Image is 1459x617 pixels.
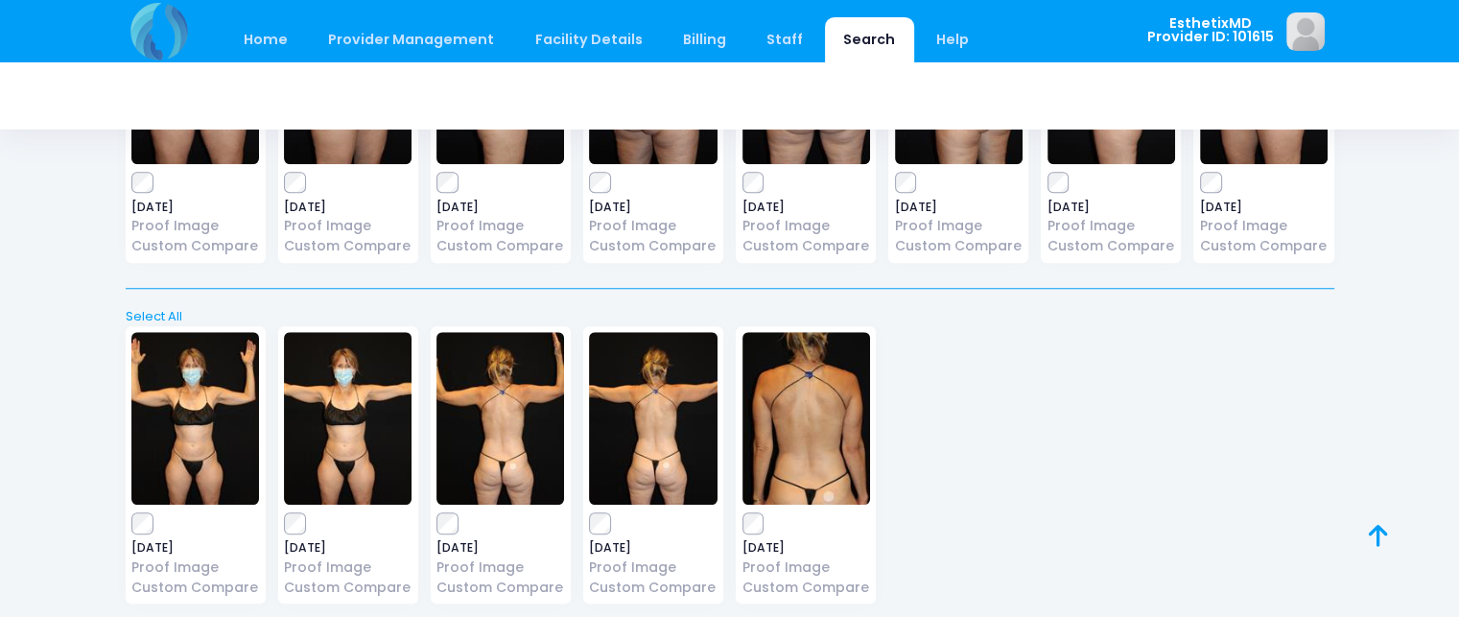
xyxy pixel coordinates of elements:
[436,578,564,598] a: Custom Compare
[284,558,412,578] a: Proof Image
[436,558,564,578] a: Proof Image
[1286,12,1325,51] img: image
[742,216,870,236] a: Proof Image
[436,542,564,554] span: [DATE]
[825,17,914,62] a: Search
[284,332,412,505] img: image
[284,202,412,213] span: [DATE]
[742,558,870,578] a: Proof Image
[131,236,259,256] a: Custom Compare
[284,578,412,598] a: Custom Compare
[131,542,259,554] span: [DATE]
[917,17,987,62] a: Help
[742,332,870,505] img: image
[589,236,717,256] a: Custom Compare
[1047,202,1175,213] span: [DATE]
[131,578,259,598] a: Custom Compare
[131,202,259,213] span: [DATE]
[1200,202,1328,213] span: [DATE]
[589,202,717,213] span: [DATE]
[895,202,1023,213] span: [DATE]
[742,578,870,598] a: Custom Compare
[589,578,717,598] a: Custom Compare
[589,332,717,505] img: image
[225,17,307,62] a: Home
[1200,216,1328,236] a: Proof Image
[742,236,870,256] a: Custom Compare
[284,542,412,554] span: [DATE]
[895,236,1023,256] a: Custom Compare
[742,202,870,213] span: [DATE]
[589,542,717,554] span: [DATE]
[748,17,822,62] a: Staff
[436,202,564,213] span: [DATE]
[742,542,870,554] span: [DATE]
[284,236,412,256] a: Custom Compare
[895,216,1023,236] a: Proof Image
[589,558,717,578] a: Proof Image
[1047,216,1175,236] a: Proof Image
[1147,16,1274,44] span: EsthetixMD Provider ID: 101615
[284,216,412,236] a: Proof Image
[589,216,717,236] a: Proof Image
[664,17,744,62] a: Billing
[131,332,259,505] img: image
[1047,236,1175,256] a: Custom Compare
[436,216,564,236] a: Proof Image
[516,17,661,62] a: Facility Details
[131,216,259,236] a: Proof Image
[436,332,564,505] img: image
[310,17,513,62] a: Provider Management
[436,236,564,256] a: Custom Compare
[119,307,1340,326] a: Select All
[1200,236,1328,256] a: Custom Compare
[131,558,259,578] a: Proof Image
